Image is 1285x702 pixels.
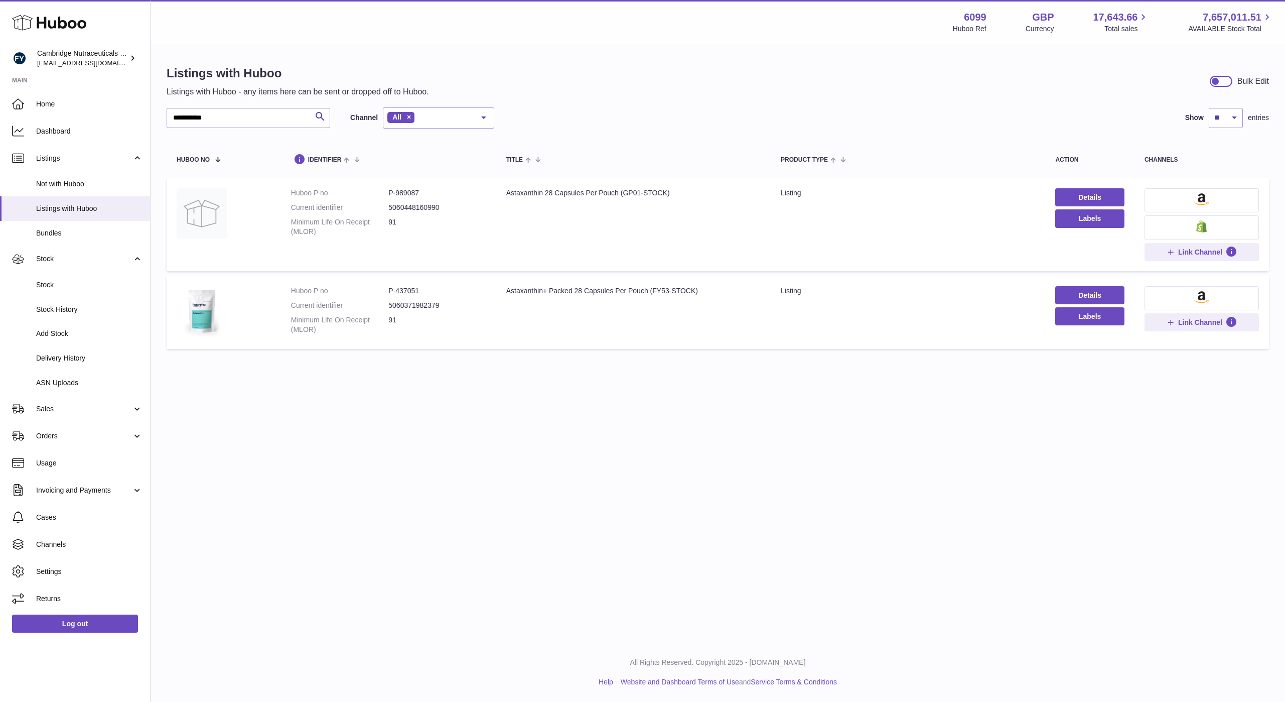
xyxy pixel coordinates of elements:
[781,157,828,163] span: Product Type
[599,678,613,686] a: Help
[1055,157,1124,163] div: action
[1194,291,1209,303] img: amazon-small.png
[350,113,378,123] label: Channel
[36,354,142,363] span: Delivery History
[36,540,142,549] span: Channels
[36,431,132,441] span: Orders
[1237,76,1269,87] div: Bulk Edit
[506,157,523,163] span: title
[36,329,142,338] span: Add Stock
[177,188,227,239] img: Astaxanthin 28 Capsules Per Pouch (GP01-STOCK)
[159,658,1277,667] p: All Rights Reserved. Copyright 2025 - [DOMAIN_NAME]
[388,188,486,198] dd: P-989087
[506,286,761,296] div: Astaxanthin+ Packed 28 Capsules Per Pouch (FY53-STOCK)
[308,157,342,163] span: identifier
[781,286,1035,296] div: listing
[36,305,142,314] span: Stock History
[36,254,132,264] span: Stock
[1145,157,1259,163] div: channels
[1203,11,1261,24] span: 7,657,011.51
[1093,11,1137,24] span: 17,643.66
[291,301,388,310] dt: Current identifier
[1055,286,1124,304] a: Details
[1104,24,1149,34] span: Total sales
[1026,24,1054,34] div: Currency
[388,217,486,237] dd: 91
[1196,220,1207,232] img: shopify-small.png
[12,615,138,633] a: Log out
[36,228,142,238] span: Bundles
[1093,11,1149,34] a: 17,643.66 Total sales
[1055,188,1124,206] a: Details
[388,315,486,334] dd: 91
[36,204,142,213] span: Listings with Huboo
[1188,24,1273,34] span: AVAILABLE Stock Total
[291,286,388,296] dt: Huboo P no
[291,203,388,212] dt: Current identifier
[1145,243,1259,261] button: Link Channel
[36,404,132,414] span: Sales
[37,59,148,67] span: [EMAIL_ADDRESS][DOMAIN_NAME]
[177,157,210,163] span: Huboo no
[751,678,837,686] a: Service Terms & Conditions
[781,188,1035,198] div: listing
[36,280,142,290] span: Stock
[1188,11,1273,34] a: 7,657,011.51 AVAILABLE Stock Total
[1145,313,1259,331] button: Link Channel
[621,678,739,686] a: Website and Dashboard Terms of Use
[291,188,388,198] dt: Huboo P no
[1185,113,1204,123] label: Show
[36,594,142,604] span: Returns
[291,217,388,237] dt: Minimum Life On Receipt (MLOR)
[388,301,486,310] dd: 5060371982379
[1178,248,1222,257] span: Link Channel
[506,188,761,198] div: Astaxanthin 28 Capsules Per Pouch (GP01-STOCK)
[36,99,142,109] span: Home
[36,567,142,576] span: Settings
[36,179,142,189] span: Not with Huboo
[1194,193,1209,205] img: amazon-small.png
[177,286,227,336] img: Astaxanthin+ Packed 28 Capsules Per Pouch (FY53-STOCK)
[36,458,142,468] span: Usage
[388,286,486,296] dd: P-437051
[291,315,388,334] dt: Minimum Life On Receipt (MLOR)
[36,154,132,163] span: Listings
[167,65,429,81] h1: Listings with Huboo
[392,113,401,121] span: All
[12,51,27,66] img: huboo@camnutra.com
[953,24,986,34] div: Huboo Ref
[36,486,132,495] span: Invoicing and Payments
[1055,307,1124,325] button: Labels
[37,49,127,68] div: Cambridge Nutraceuticals Ltd
[1055,209,1124,227] button: Labels
[1032,11,1054,24] strong: GBP
[1178,318,1222,327] span: Link Channel
[36,127,142,136] span: Dashboard
[964,11,986,24] strong: 6099
[36,378,142,388] span: ASN Uploads
[36,513,142,522] span: Cases
[1248,113,1269,123] span: entries
[167,86,429,97] p: Listings with Huboo - any items here can be sent or dropped off to Huboo.
[388,203,486,212] dd: 5060448160990
[617,677,837,687] li: and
